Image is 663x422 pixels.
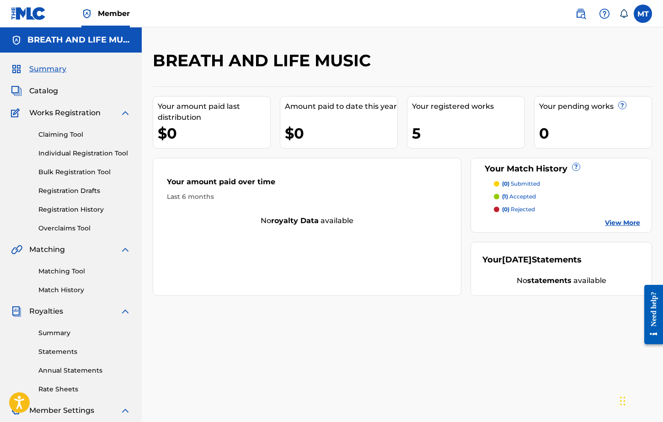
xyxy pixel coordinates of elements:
img: MLC Logo [11,7,46,20]
div: $0 [285,123,397,144]
iframe: Resource Center [637,277,663,353]
div: Notifications [619,9,628,18]
div: 5 [412,123,524,144]
div: Your registered works [412,101,524,112]
a: Registration Drafts [38,186,131,196]
img: expand [120,107,131,118]
a: Bulk Registration Tool [38,167,131,177]
span: Member [98,8,130,19]
span: Works Registration [29,107,101,118]
iframe: Chat Widget [458,54,663,422]
a: SummarySummary [11,64,66,75]
div: Amount paid to date this year [285,101,397,112]
span: Royalties [29,306,63,317]
a: Registration History [38,205,131,214]
div: Your amount paid over time [167,176,447,192]
div: User Menu [634,5,652,23]
img: expand [120,306,131,317]
div: $0 [158,123,270,144]
a: Overclaims Tool [38,224,131,233]
a: Public Search [572,5,590,23]
img: expand [120,244,131,255]
div: Drag [620,387,626,415]
h5: BREATH AND LIFE MUSIC [27,35,131,45]
img: Member Settings [11,405,22,416]
strong: royalty data [271,216,319,225]
img: Top Rightsholder [81,8,92,19]
span: Member Settings [29,405,94,416]
img: expand [120,405,131,416]
span: Matching [29,244,65,255]
img: Accounts [11,35,22,46]
img: help [599,8,610,19]
a: Rate Sheets [38,385,131,394]
a: Statements [38,347,131,357]
img: Summary [11,64,22,75]
a: Annual Statements [38,366,131,375]
div: No available [153,215,461,226]
a: Matching Tool [38,267,131,276]
span: Summary [29,64,66,75]
img: Matching [11,244,22,255]
img: Catalog [11,85,22,96]
img: search [575,8,586,19]
img: Royalties [11,306,22,317]
a: CatalogCatalog [11,85,58,96]
h2: BREATH AND LIFE MUSIC [153,50,375,71]
div: Last 6 months [167,192,447,202]
img: Works Registration [11,107,23,118]
span: Catalog [29,85,58,96]
a: Match History [38,285,131,295]
div: Help [595,5,614,23]
a: Individual Registration Tool [38,149,131,158]
a: Summary [38,328,131,338]
a: Claiming Tool [38,130,131,139]
div: Your amount paid last distribution [158,101,270,123]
